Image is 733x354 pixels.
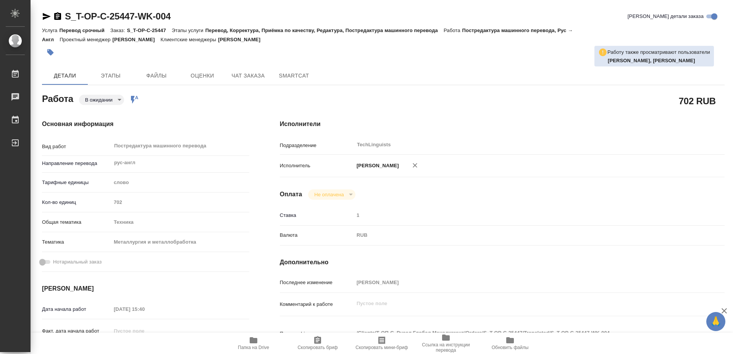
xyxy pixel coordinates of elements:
h4: Дополнительно [280,258,725,267]
input: Пустое поле [111,325,178,336]
span: Файлы [138,71,175,81]
span: Этапы [92,71,129,81]
div: Металлургия и металлобработка [111,236,249,249]
p: Перевод срочный [59,27,110,33]
input: Пустое поле [354,210,688,221]
input: Пустое поле [111,304,178,315]
p: Кол-во единиц [42,199,111,206]
p: S_T-OP-C-25447 [127,27,171,33]
p: Перевод, Корректура, Приёмка по качеству, Редактура, Постредактура машинного перевода [205,27,444,33]
button: 🙏 [706,312,725,331]
button: Скопировать мини-бриф [350,333,414,354]
p: Общая тематика [42,218,111,226]
p: Проектный менеджер [60,37,112,42]
h4: Оплата [280,190,302,199]
p: Работа [444,27,462,33]
p: Кушниров Алексей, Корешков Алексей [608,57,710,65]
h2: 702 RUB [679,94,716,107]
div: В ожидании [79,95,124,105]
p: Тарифные единицы [42,179,111,186]
input: Пустое поле [111,197,249,208]
div: слово [111,176,249,189]
span: Чат заказа [230,71,266,81]
button: Ссылка на инструкции перевода [414,333,478,354]
h4: [PERSON_NAME] [42,284,249,293]
button: Скопировать ссылку для ЯМессенджера [42,12,51,21]
p: Подразделение [280,142,354,149]
button: Не оплачена [312,191,346,198]
textarea: /Clients/Т-ОП-С_Русал Глобал Менеджмент/Orders/S_T-OP-C-25447/Translated/S_T-OP-C-25447-WK-004 [354,327,688,339]
button: Скопировать ссылку [53,12,62,21]
p: Путь на drive [280,330,354,338]
p: Комментарий к работе [280,301,354,308]
span: 🙏 [709,314,722,330]
button: Скопировать бриф [286,333,350,354]
p: Направление перевода [42,160,111,167]
p: Вид работ [42,143,111,150]
p: Дата начала работ [42,306,111,313]
span: Нотариальный заказ [53,258,102,266]
b: [PERSON_NAME], [PERSON_NAME] [608,58,695,63]
span: SmartCat [276,71,312,81]
button: Удалить исполнителя [407,157,423,174]
p: Клиентские менеджеры [161,37,218,42]
p: Заказ: [110,27,127,33]
span: Скопировать мини-бриф [355,345,408,350]
button: Папка на Drive [221,333,286,354]
span: Скопировать бриф [297,345,337,350]
p: Тематика [42,238,111,246]
button: Обновить файлы [478,333,542,354]
p: Валюта [280,231,354,239]
span: Ссылка на инструкции перевода [418,342,473,353]
span: Детали [47,71,83,81]
p: [PERSON_NAME] [113,37,161,42]
p: [PERSON_NAME] [354,162,399,170]
button: Добавить тэг [42,44,59,61]
input: Пустое поле [354,277,688,288]
h2: Работа [42,91,73,105]
p: Исполнитель [280,162,354,170]
p: Работу также просматривают пользователи [607,48,710,56]
div: Техника [111,216,249,229]
p: Факт. дата начала работ [42,327,111,335]
div: RUB [354,229,688,242]
p: [PERSON_NAME] [218,37,266,42]
span: Обновить файлы [492,345,529,350]
p: Последнее изменение [280,279,354,286]
h4: Основная информация [42,120,249,129]
p: Ставка [280,212,354,219]
p: Услуга [42,27,59,33]
span: [PERSON_NAME] детали заказа [628,13,704,20]
span: Папка на Drive [238,345,269,350]
span: Оценки [184,71,221,81]
h4: Исполнители [280,120,725,129]
p: Этапы услуги [172,27,205,33]
a: S_T-OP-C-25447-WK-004 [65,11,171,21]
div: В ожидании [308,189,355,200]
button: В ожидании [83,97,115,103]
